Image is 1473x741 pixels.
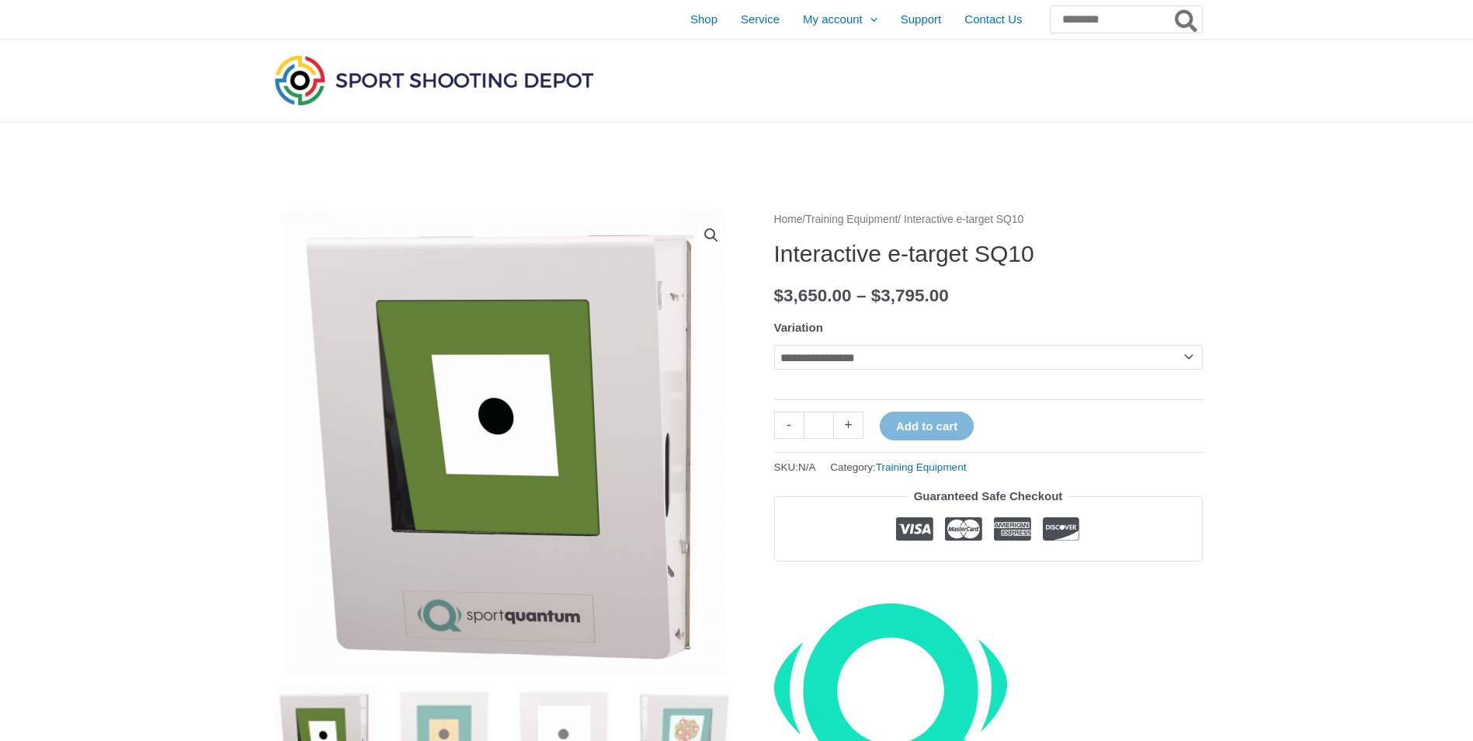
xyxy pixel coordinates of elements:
h1: Interactive e-target SQ10 [774,240,1203,268]
button: Add to cart [880,412,974,440]
label: Variation [774,321,823,334]
legend: Guaranteed Safe Checkout [908,485,1069,507]
iframe: Customer reviews powered by Trustpilot [774,573,1203,592]
span: $ [871,286,881,305]
a: + [834,412,863,439]
span: Category: [830,457,966,477]
span: N/A [798,461,816,473]
bdi: 3,795.00 [871,286,949,305]
a: View full-screen image gallery [697,221,725,249]
bdi: 3,650.00 [774,286,852,305]
span: – [856,286,867,305]
a: - [774,412,804,439]
button: Search [1172,6,1202,33]
a: Training Equipment [805,214,898,225]
a: Home [774,214,803,225]
a: Training Equipment [876,461,967,473]
nav: Breadcrumb [774,210,1203,230]
span: $ [774,286,784,305]
input: Product quantity [804,412,834,439]
img: Sport Shooting Depot [271,51,597,109]
span: SKU: [774,457,816,477]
